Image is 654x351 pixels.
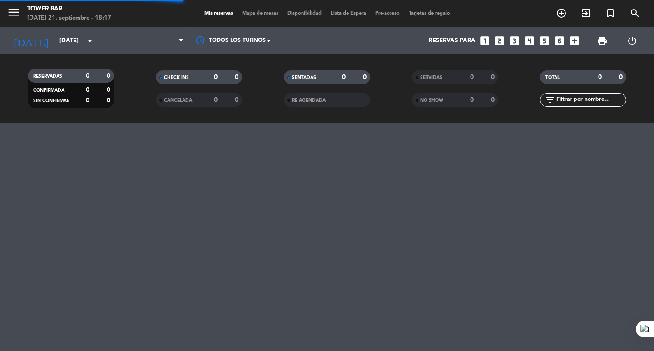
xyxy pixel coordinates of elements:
[164,75,189,80] span: CHECK INS
[7,5,20,19] i: menu
[627,35,638,46] i: power_settings_new
[617,27,647,54] div: LOG OUT
[84,35,95,46] i: arrow_drop_down
[326,11,371,16] span: Lista de Espera
[479,35,490,47] i: looks_one
[86,73,89,79] strong: 0
[420,98,443,103] span: NO SHOW
[524,35,535,47] i: looks_4
[33,99,69,103] span: SIN CONFIRMAR
[580,8,591,19] i: exit_to_app
[629,8,640,19] i: search
[164,98,192,103] span: CANCELADA
[283,11,326,16] span: Disponibilidad
[27,14,111,23] div: [DATE] 21. septiembre - 18:17
[429,37,476,44] span: Reservas para
[545,94,555,105] i: filter_list
[27,5,111,14] div: Tower Bar
[214,74,218,80] strong: 0
[363,74,368,80] strong: 0
[539,35,550,47] i: looks_5
[235,74,240,80] strong: 0
[33,88,64,93] span: CONFIRMADA
[470,74,474,80] strong: 0
[470,97,474,103] strong: 0
[292,75,316,80] span: SENTADAS
[619,74,624,80] strong: 0
[597,35,608,46] span: print
[238,11,283,16] span: Mapa de mesas
[342,74,346,80] strong: 0
[33,74,62,79] span: RESERVADAS
[404,11,455,16] span: Tarjetas de regalo
[214,97,218,103] strong: 0
[555,95,626,105] input: Filtrar por nombre...
[509,35,520,47] i: looks_3
[556,8,567,19] i: add_circle_outline
[569,35,580,47] i: add_box
[491,97,496,103] strong: 0
[371,11,404,16] span: Pre-acceso
[494,35,505,47] i: looks_two
[107,73,112,79] strong: 0
[200,11,238,16] span: Mis reservas
[7,5,20,22] button: menu
[7,31,55,51] i: [DATE]
[292,98,326,103] span: RE AGENDADA
[86,97,89,104] strong: 0
[545,75,560,80] span: TOTAL
[235,97,240,103] strong: 0
[420,75,442,80] span: SERVIDAS
[107,87,112,93] strong: 0
[598,74,602,80] strong: 0
[605,8,616,19] i: turned_in_not
[107,97,112,104] strong: 0
[491,74,496,80] strong: 0
[554,35,565,47] i: looks_6
[86,87,89,93] strong: 0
